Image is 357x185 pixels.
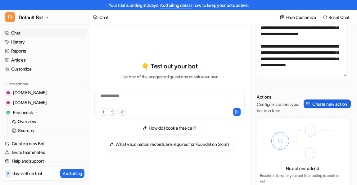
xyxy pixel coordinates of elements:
[5,12,15,22] span: D
[99,14,109,21] div: Chat
[139,121,200,135] button: How do I book a free call?How do I book a free call?
[2,29,87,37] a: Chat
[149,125,197,131] h3: How do I book a free call?
[9,117,87,126] a: Overview
[63,170,82,177] p: Add billing
[160,2,192,8] a: Add billing details
[2,88,87,97] a: www.whenhoundsfly.com[DOMAIN_NAME]
[142,126,147,130] img: How do I book a free call?
[2,148,87,157] a: Invite teammates
[2,139,87,148] a: Create a new Bot
[2,38,87,46] a: History
[109,142,114,146] img: What vaccination records are required for Foundation Skills?
[106,137,233,151] button: What vaccination records are required for Foundation Skills?What vaccination records are required...
[321,13,352,22] button: Reset Chat
[2,65,87,73] a: Customize
[257,94,304,100] p: Actions
[120,73,219,80] p: Use one of the suggested questions or ask your own
[2,56,87,64] a: Articles
[9,126,87,135] a: Sources
[142,62,197,71] p: 👇 Test out your bot
[115,141,229,147] h3: What vaccination records are required for Foundation Skills?
[4,82,8,86] img: expand menu
[12,170,42,177] p: days left on trial
[6,91,10,95] img: www.whenhoundsfly.com
[18,118,36,125] p: Overview
[13,90,47,96] span: [DOMAIN_NAME]
[260,173,345,184] p: Enable actions for your bot like routing to another bot
[60,169,84,178] button: Add billing
[2,98,87,107] a: online.whenhoundsfly.com[DOMAIN_NAME]
[286,165,319,172] p: No actions added
[6,101,10,104] img: online.whenhoundsfly.com
[9,81,29,86] p: Integrations
[278,13,319,22] button: Hide Customize
[18,127,34,134] p: Sources
[2,157,87,165] a: Help and support
[6,111,10,114] img: Freshdesk
[306,102,310,106] img: create-action-icon.svg
[2,47,87,55] a: Reports
[323,15,327,20] img: reset
[280,15,284,20] img: customize
[13,109,33,116] p: Freshdesk
[13,99,47,106] span: [DOMAIN_NAME]
[2,81,30,87] button: Integrations
[304,99,351,108] button: Create new action
[7,171,9,177] p: 2
[79,82,83,86] img: menu_add.svg
[19,13,43,22] span: Default Bot
[286,14,316,21] p: Hide Customize
[257,101,304,114] p: Configure actions your bot can take.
